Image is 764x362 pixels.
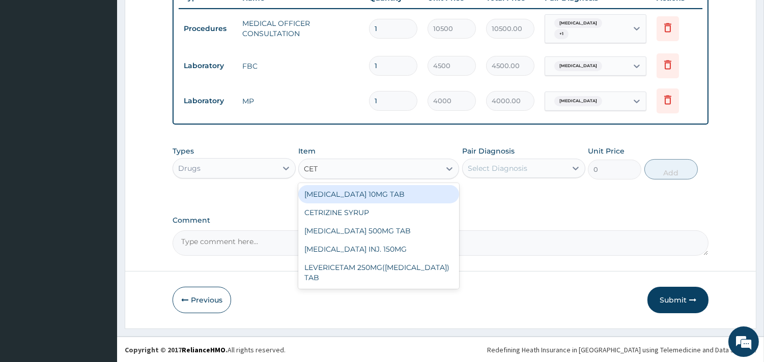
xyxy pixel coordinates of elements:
label: Pair Diagnosis [462,146,515,156]
div: Drugs [178,163,201,173]
label: Comment [173,216,709,225]
div: LEVERICETAM 250MG([MEDICAL_DATA]) TAB [298,258,459,287]
label: Unit Price [588,146,625,156]
span: + 1 [554,29,569,39]
div: Select Diagnosis [468,163,527,173]
button: Previous [173,287,231,313]
button: Submit [647,287,709,313]
div: CETRIZINE SYRUP [298,203,459,222]
div: [MEDICAL_DATA] INJ. 150MG [298,240,459,258]
div: Minimize live chat window [167,5,191,29]
div: Redefining Heath Insurance in [GEOGRAPHIC_DATA] using Telemedicine and Data Science! [487,345,756,355]
label: Item [298,146,316,156]
div: Chat with us now [53,57,171,70]
td: FBC [237,56,364,76]
label: Types [173,147,194,156]
td: Laboratory [179,56,237,75]
span: [MEDICAL_DATA] [554,18,602,28]
td: MEDICAL OFFICER CONSULTATION [237,13,364,44]
a: RelianceHMO [182,345,225,354]
div: [MEDICAL_DATA] 10MG TAB [298,185,459,203]
div: [MEDICAL_DATA] 500MG TAB [298,222,459,240]
button: Add [644,159,698,179]
td: Procedures [179,19,237,38]
span: [MEDICAL_DATA] [554,96,602,106]
td: Laboratory [179,92,237,110]
span: We're online! [59,113,140,216]
span: [MEDICAL_DATA] [554,61,602,71]
textarea: Type your message and hit 'Enter' [5,248,194,284]
strong: Copyright © 2017 . [125,345,228,354]
td: MP [237,91,364,111]
img: d_794563401_company_1708531726252_794563401 [19,51,41,76]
